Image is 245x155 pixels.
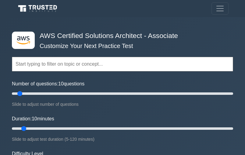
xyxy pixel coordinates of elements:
input: Start typing to filter on topic or concept... [12,57,233,71]
span: 10 [58,81,64,86]
label: Number of questions: questions [12,80,84,88]
span: 10 [32,116,37,121]
label: Duration: minutes [12,115,54,122]
div: Slide to adjust test duration (5-120 minutes) [12,136,233,143]
button: Toggle navigation [211,2,229,15]
h4: AWS Certified Solutions Architect - Associate [37,32,203,40]
div: Slide to adjust number of questions [12,101,233,108]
